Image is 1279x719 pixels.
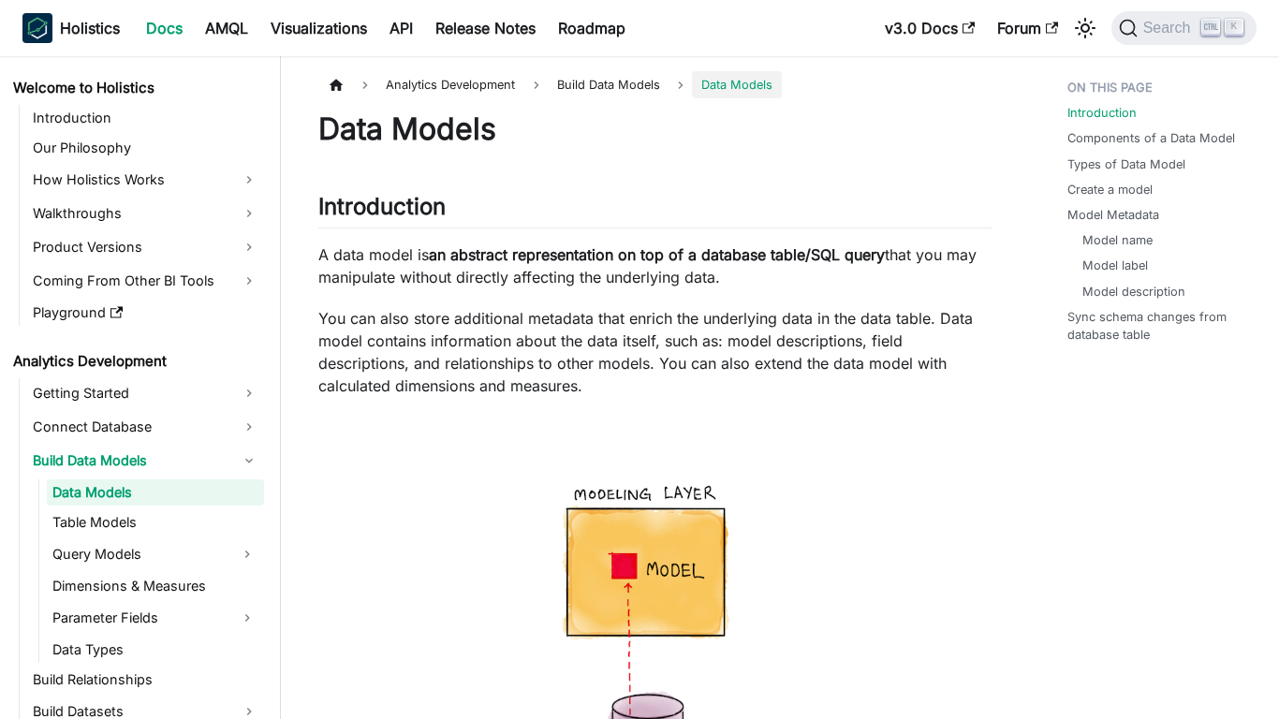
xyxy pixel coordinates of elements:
[27,378,264,408] a: Getting Started
[318,71,354,98] a: Home page
[47,509,264,536] a: Table Models
[7,75,264,101] a: Welcome to Holistics
[692,71,782,98] span: Data Models
[986,13,1069,43] a: Forum
[1138,20,1202,37] span: Search
[47,539,230,569] a: Query Models
[1111,11,1257,45] button: Search (Ctrl+K)
[874,13,986,43] a: v3.0 Docs
[424,13,547,43] a: Release Notes
[27,232,264,262] a: Product Versions
[1225,19,1243,36] kbd: K
[47,479,264,506] a: Data Models
[378,13,424,43] a: API
[318,110,992,148] h1: Data Models
[230,603,264,633] button: Expand sidebar category 'Parameter Fields'
[1070,13,1100,43] button: Switch between dark and light mode (currently light mode)
[547,13,637,43] a: Roadmap
[27,667,264,693] a: Build Relationships
[1067,104,1137,122] a: Introduction
[22,13,120,43] a: HolisticsHolistics
[27,165,264,195] a: How Holistics Works
[230,539,264,569] button: Expand sidebar category 'Query Models'
[548,71,669,98] span: Build Data Models
[1082,283,1185,301] a: Model description
[7,348,264,374] a: Analytics Development
[318,307,992,397] p: You can also store additional metadata that enrich the underlying data in the data table. Data mo...
[318,243,992,288] p: A data model is that you may manipulate without directly affecting the underlying data.
[27,198,264,228] a: Walkthroughs
[27,446,264,476] a: Build Data Models
[1067,206,1159,224] a: Model Metadata
[1067,155,1185,173] a: Types of Data Model
[318,193,992,228] h2: Introduction
[376,71,524,98] span: Analytics Development
[60,17,120,39] b: Holistics
[47,573,264,599] a: Dimensions & Measures
[1067,181,1153,198] a: Create a model
[27,105,264,131] a: Introduction
[259,13,378,43] a: Visualizations
[27,412,264,442] a: Connect Database
[47,603,230,633] a: Parameter Fields
[1067,308,1250,344] a: Sync schema changes from database table
[22,13,52,43] img: Holistics
[27,300,264,326] a: Playground
[1067,129,1235,147] a: Components of a Data Model
[429,245,885,264] strong: an abstract representation on top of a database table/SQL query
[1082,257,1148,274] a: Model label
[318,71,992,98] nav: Breadcrumbs
[1082,231,1153,249] a: Model name
[27,135,264,161] a: Our Philosophy
[135,13,194,43] a: Docs
[194,13,259,43] a: AMQL
[47,637,264,663] a: Data Types
[27,266,264,296] a: Coming From Other BI Tools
